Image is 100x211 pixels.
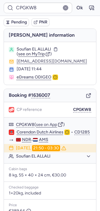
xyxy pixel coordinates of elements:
div: [DATE], [16,145,66,151]
div: Cabin bags [9,167,91,171]
time: 21:50 - 03:30 [32,145,60,151]
button: [EMAIL_ADDRESS][DOMAIN_NAME] [17,59,87,64]
span: Soufian EL ALLALI [17,47,51,52]
div: Price [9,203,91,207]
span: see on MyTrip [18,51,45,57]
button: CD1285 [74,130,90,135]
span: AMS [39,137,48,142]
span: eDreams ODIGEO [17,75,51,80]
div: ( ) [16,122,91,127]
span: Pending [11,20,27,25]
span: 1×20kg, included [9,191,41,196]
button: PNR [31,18,50,26]
button: see on App [36,122,57,127]
button: Pending [4,18,29,26]
p: 8 kg, 55 × 40 × 24 cm, €30.00 [9,173,91,178]
button: 1636007 [31,93,50,98]
a: Corendon Dutch Airlines [17,130,63,135]
figure: 1L airline logo [9,107,14,112]
button: Soufian EL ALLALI [16,154,91,159]
span: NDR [22,137,31,142]
input: PNR Reference [4,2,72,13]
button: Ok [75,3,84,13]
div: • [17,130,91,135]
button: (see on MyTrip) [17,52,52,57]
button: CPGKW8 [73,107,91,112]
h4: [PERSON_NAME] information [4,29,96,42]
span: Booking # [9,93,50,98]
div: - [16,137,91,143]
div: Checked baggage [9,185,91,190]
span: CP reference [17,107,42,112]
div: [DATE] 11:44 [17,67,91,72]
button: CPGKW8 [16,122,34,127]
span: PNR [39,20,47,25]
figure: CD airline logo [9,130,14,135]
